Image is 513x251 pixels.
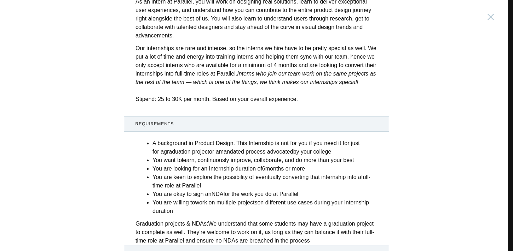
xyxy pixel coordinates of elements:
[152,139,377,156] li: A background in Product Design. This Internship is not for you if you need it for just for a or a...
[136,121,378,127] span: Requirements
[152,198,377,215] li: You are willing to on different use cases during your Internship duration
[136,221,208,227] strong: Graduation projects & NDAs:
[152,156,377,165] li: You want to
[182,157,354,163] strong: learn, continuously improve, collaborate, and do more than your best
[262,166,265,172] strong: 6
[246,149,293,155] strong: process advocated
[152,165,377,173] li: You are looking for an Internship duration of
[136,71,376,85] em: Interns who join our team work on the same projects as the rest of the team — which is one of the...
[212,191,224,197] strong: NDA
[219,149,244,155] strong: mandated
[152,173,377,190] li: You are keen to explore the possibility of eventually converting that internship into a
[136,96,155,102] strong: Stipend
[136,44,377,103] p: Our internships are rare and intense, so the interns we hire have to be pretty special as well. W...
[164,149,209,155] strong: graduation project
[265,166,305,172] strong: months or more
[152,190,377,198] li: You are okay to sign an for the work you do at Parallel
[136,220,377,245] div: We understand that some students may have a graduation project to complete as well. They’re welco...
[195,199,257,205] strong: work on multiple projects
